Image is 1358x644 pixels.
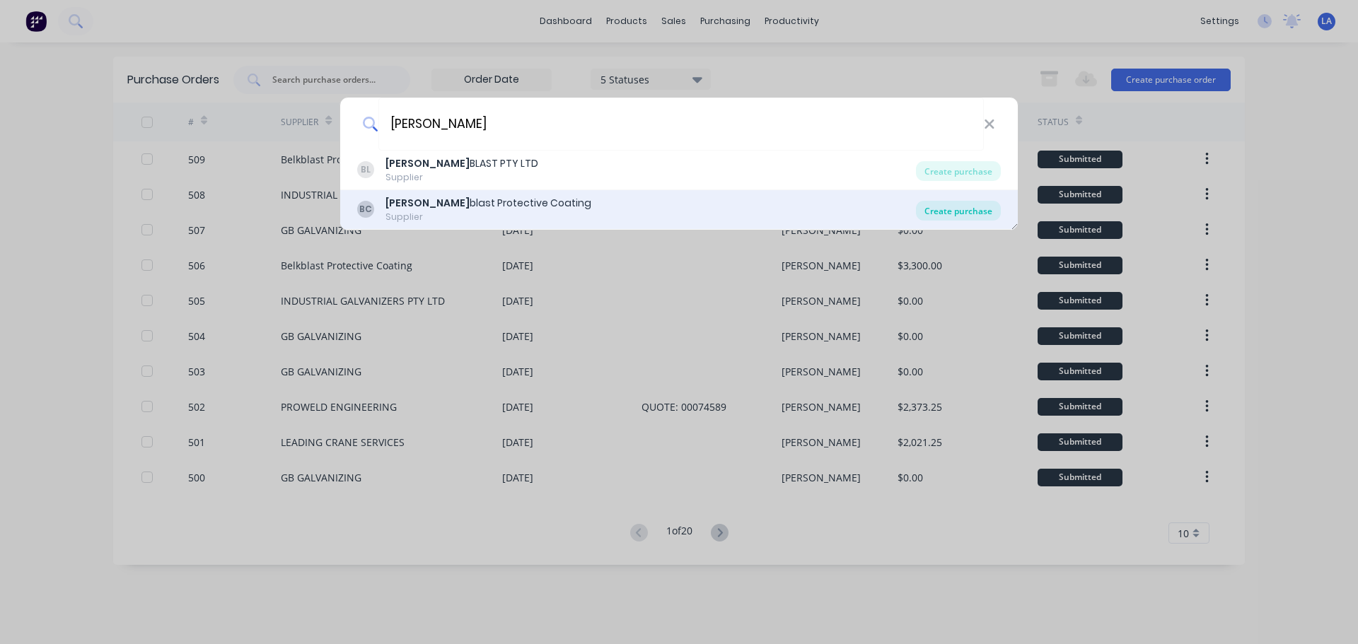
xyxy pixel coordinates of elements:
b: [PERSON_NAME] [385,156,470,170]
b: [PERSON_NAME] [385,196,470,210]
div: Create purchase [916,201,1001,221]
div: Supplier [385,211,591,223]
div: BL [357,161,374,178]
div: Create purchase [916,161,1001,181]
div: Supplier [385,171,538,184]
input: Enter a supplier name to create a new order... [378,98,984,151]
div: blast Protective Coating [385,196,591,211]
div: BC [357,201,374,218]
div: BLAST PTY LTD [385,156,538,171]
